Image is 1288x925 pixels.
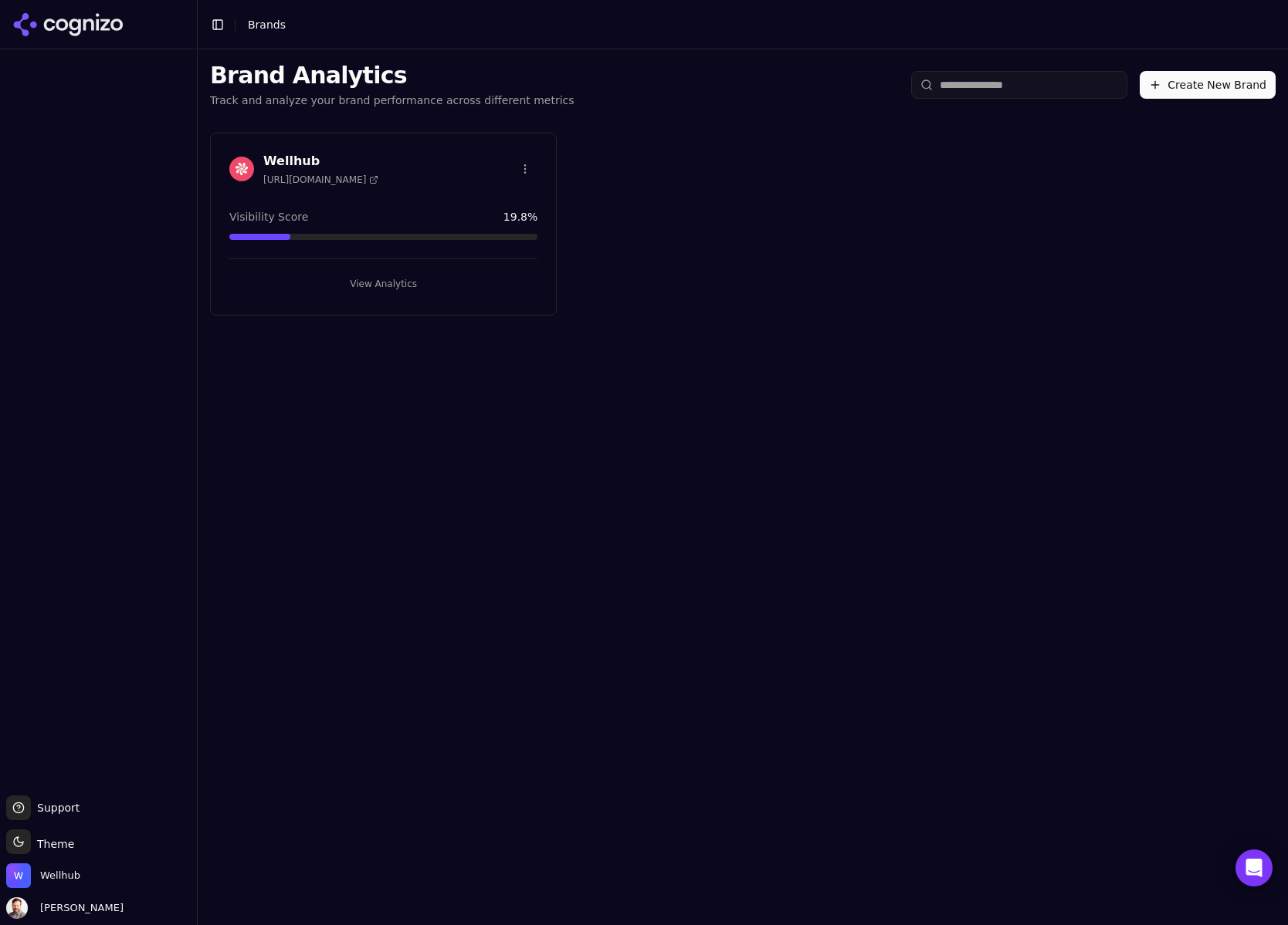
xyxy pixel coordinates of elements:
span: Wellhub [40,869,80,883]
span: Theme [31,838,74,850]
nav: breadcrumb [248,17,286,32]
span: [PERSON_NAME] [34,901,124,915]
button: Create New Brand [1140,71,1276,99]
p: Track and analyze your brand performance across different metrics [210,93,575,108]
img: Wellhub [229,157,254,181]
h1: Brand Analytics [210,62,575,89]
img: Wellhub [6,863,31,888]
h3: Wellhub [263,152,378,170]
button: Open user button [6,897,124,919]
img: Chris Dean [6,897,28,919]
span: Visibility Score [229,209,308,224]
span: Brands [248,19,286,31]
button: View Analytics [229,272,537,296]
span: 19.8 % [503,209,537,224]
span: Support [31,800,80,815]
span: [URL][DOMAIN_NAME] [263,174,378,186]
button: Open organization switcher [6,863,80,888]
div: Open Intercom Messenger [1235,849,1273,886]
